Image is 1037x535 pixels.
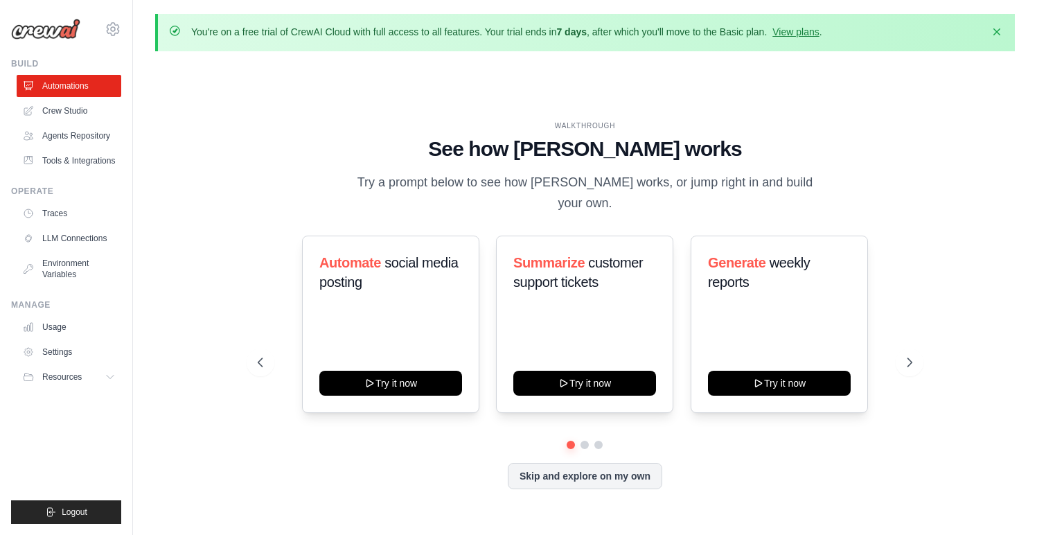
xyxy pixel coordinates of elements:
p: You're on a free trial of CrewAI Cloud with full access to all features. Your trial ends in , aft... [191,25,822,39]
a: Usage [17,316,121,338]
button: Logout [11,500,121,524]
a: LLM Connections [17,227,121,249]
span: Generate [708,255,766,270]
a: View plans [772,26,819,37]
a: Crew Studio [17,100,121,122]
a: Settings [17,341,121,363]
a: Automations [17,75,121,97]
a: Traces [17,202,121,225]
button: Try it now [513,371,656,396]
div: Operate [11,186,121,197]
span: Logout [62,507,87,518]
span: Automate [319,255,381,270]
div: Manage [11,299,121,310]
a: Environment Variables [17,252,121,286]
a: Agents Repository [17,125,121,147]
span: weekly reports [708,255,810,290]
div: WALKTHROUGH [258,121,912,131]
button: Try it now [708,371,851,396]
button: Try it now [319,371,462,396]
a: Tools & Integrations [17,150,121,172]
div: Build [11,58,121,69]
span: customer support tickets [513,255,643,290]
span: Resources [42,371,82,383]
p: Try a prompt below to see how [PERSON_NAME] works, or jump right in and build your own. [352,173,817,213]
button: Skip and explore on my own [508,463,662,489]
img: Logo [11,19,80,40]
h1: See how [PERSON_NAME] works [258,137,912,161]
strong: 7 days [556,26,587,37]
span: social media posting [319,255,459,290]
button: Resources [17,366,121,388]
span: Summarize [513,255,585,270]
